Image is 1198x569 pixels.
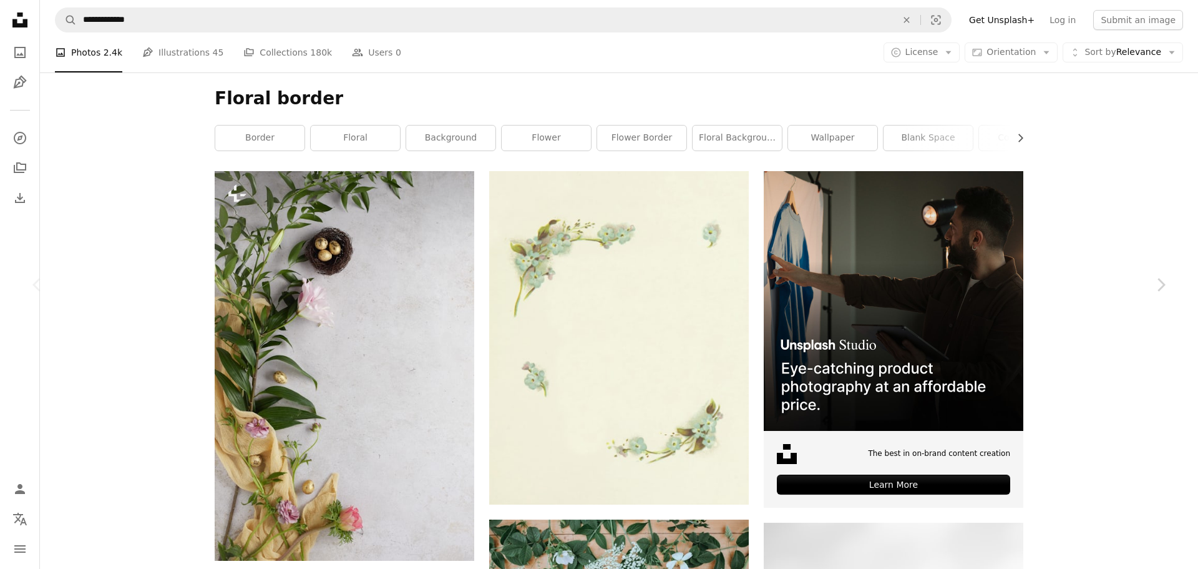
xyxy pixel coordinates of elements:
a: Log in / Sign up [7,477,32,502]
a: blank space [884,126,973,151]
span: 45 [213,46,224,59]
span: Orientation [986,47,1036,57]
a: floral background [693,126,782,151]
a: flower border [597,126,686,151]
a: floral [311,126,400,151]
button: Sort byRelevance [1063,42,1183,62]
a: Illustrations [7,70,32,95]
button: Visual search [921,8,951,32]
img: file-1631678316303-ed18b8b5cb9cimage [777,444,797,464]
a: wallpaper [788,126,877,151]
button: Clear [893,8,920,32]
button: Search Unsplash [56,8,77,32]
h1: Floral border [215,87,1023,110]
a: background [406,126,495,151]
form: Find visuals sitewide [55,7,952,32]
button: Menu [7,537,32,562]
span: 180k [310,46,332,59]
span: Relevance [1084,46,1161,59]
img: file-1715714098234-25b8b4e9d8faimage [764,171,1023,431]
span: Sort by [1084,47,1116,57]
a: white flowers illustration [489,332,749,344]
a: Download History [7,186,32,210]
div: Learn More [777,475,1010,495]
a: Collections [7,156,32,181]
a: Next [1123,225,1198,345]
a: Collections 180k [243,32,332,72]
button: Orientation [965,42,1058,62]
a: copy space [979,126,1068,151]
button: Language [7,507,32,532]
button: Submit an image [1093,10,1183,30]
button: scroll list to the right [1009,126,1023,151]
a: border [215,126,304,151]
a: Illustrations 45 [142,32,223,72]
a: Users 0 [352,32,401,72]
a: Log in [1042,10,1083,30]
span: The best in on-brand content creation [868,448,1010,459]
button: License [884,42,960,62]
a: Explore [7,126,32,151]
img: a vase filled with flowers next to a bird's nest [215,171,474,561]
a: a vase filled with flowers next to a bird's nest [215,360,474,371]
a: Get Unsplash+ [962,10,1042,30]
span: License [905,47,938,57]
a: The best in on-brand content creationLearn More [764,171,1023,508]
img: white flowers illustration [489,171,749,505]
span: 0 [396,46,401,59]
a: Photos [7,40,32,65]
a: flower [502,126,591,151]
